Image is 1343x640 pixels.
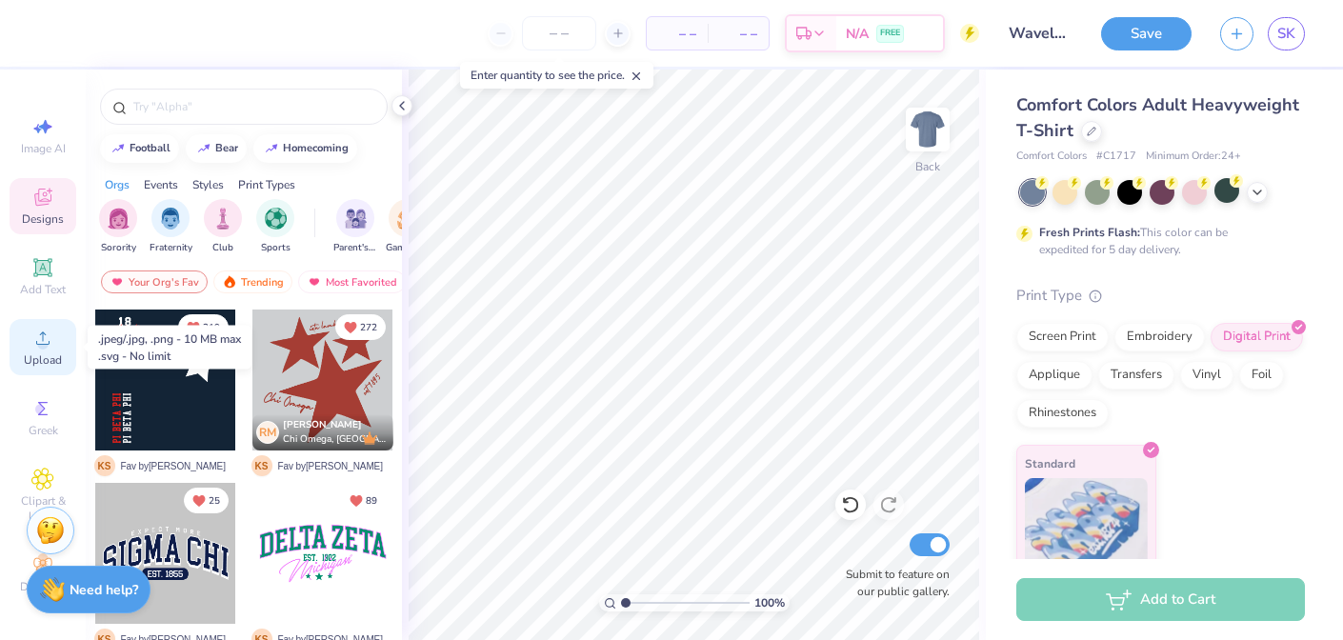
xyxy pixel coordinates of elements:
[1039,224,1273,258] div: This color can be expedited for 5 day delivery.
[1211,323,1303,351] div: Digital Print
[105,176,130,193] div: Orgs
[345,208,367,230] img: Parent's Weekend Image
[98,348,241,365] div: .svg - No limit
[100,134,179,163] button: football
[110,143,126,154] img: trend_line.gif
[131,97,375,116] input: Try "Alpha"
[98,330,241,348] div: .jpeg/.jpg, .png - 10 MB max
[150,199,192,255] button: filter button
[1016,93,1299,142] span: Comfort Colors Adult Heavyweight T-Shirt
[204,199,242,255] button: filter button
[20,579,66,594] span: Decorate
[144,176,178,193] div: Events
[1016,399,1109,428] div: Rhinestones
[333,199,377,255] div: filter for Parent's Weekend
[283,418,362,431] span: [PERSON_NAME]
[196,143,211,154] img: trend_line.gif
[719,24,757,44] span: – –
[278,459,383,473] span: Fav by [PERSON_NAME]
[110,275,125,289] img: most_fav.gif
[186,134,247,163] button: bear
[150,241,192,255] span: Fraternity
[835,566,950,600] label: Submit to feature on our public gallery.
[256,199,294,255] div: filter for Sports
[1096,149,1136,165] span: # C1717
[880,27,900,40] span: FREE
[251,455,272,476] span: K S
[215,143,238,153] div: bear
[307,275,322,289] img: most_fav.gif
[386,199,430,255] div: filter for Game Day
[99,199,137,255] button: filter button
[99,199,137,255] div: filter for Sorority
[160,208,181,230] img: Fraternity Image
[256,199,294,255] button: filter button
[1180,361,1233,390] div: Vinyl
[1101,17,1192,50] button: Save
[238,176,295,193] div: Print Types
[1039,225,1140,240] strong: Fresh Prints Flash:
[24,352,62,368] span: Upload
[261,241,291,255] span: Sports
[204,199,242,255] div: filter for Club
[386,241,430,255] span: Game Day
[29,423,58,438] span: Greek
[265,208,287,230] img: Sports Image
[1025,478,1148,573] img: Standard
[10,493,76,524] span: Clipart & logos
[1114,323,1205,351] div: Embroidery
[1277,23,1295,45] span: SK
[754,594,785,611] span: 100 %
[20,282,66,297] span: Add Text
[213,270,292,293] div: Trending
[94,455,115,476] span: K S
[264,143,279,154] img: trend_line.gif
[460,62,653,89] div: Enter quantity to see the price.
[846,24,869,44] span: N/A
[212,208,233,230] img: Club Image
[253,134,357,163] button: homecoming
[1016,285,1305,307] div: Print Type
[658,24,696,44] span: – –
[909,110,947,149] img: Back
[192,176,224,193] div: Styles
[101,241,136,255] span: Sorority
[1016,323,1109,351] div: Screen Print
[1016,361,1092,390] div: Applique
[1098,361,1174,390] div: Transfers
[70,581,138,599] strong: Need help?
[101,270,208,293] div: Your Org's Fav
[333,199,377,255] button: filter button
[1268,17,1305,50] a: SK
[386,199,430,255] button: filter button
[256,421,279,444] div: RM
[298,270,406,293] div: Most Favorited
[915,158,940,175] div: Back
[283,432,386,447] span: Chi Omega, [GEOGRAPHIC_DATA]
[130,143,170,153] div: football
[150,199,192,255] div: filter for Fraternity
[1146,149,1241,165] span: Minimum Order: 24 +
[108,208,130,230] img: Sorority Image
[22,211,64,227] span: Designs
[333,241,377,255] span: Parent's Weekend
[397,208,419,230] img: Game Day Image
[993,14,1087,52] input: Untitled Design
[212,241,233,255] span: Club
[21,141,66,156] span: Image AI
[283,143,349,153] div: homecoming
[222,275,237,289] img: trending.gif
[1025,453,1075,473] span: Standard
[1016,149,1087,165] span: Comfort Colors
[522,16,596,50] input: – –
[1239,361,1284,390] div: Foil
[121,459,226,473] span: Fav by [PERSON_NAME]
